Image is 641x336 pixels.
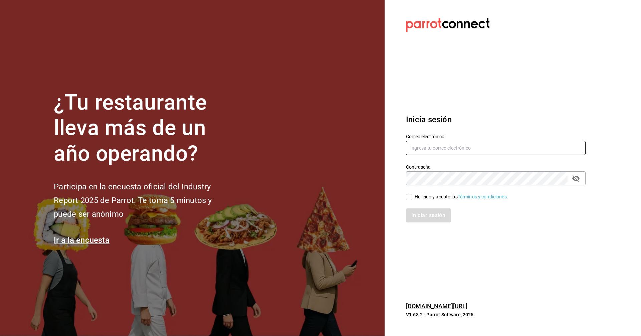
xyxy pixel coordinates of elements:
[406,141,586,155] input: Ingresa tu correo electrónico
[406,303,467,310] a: [DOMAIN_NAME][URL]
[570,173,582,184] button: passwordField
[406,311,586,318] p: V1.68.2 - Parrot Software, 2025.
[458,194,508,199] a: Términos y condiciones.
[406,134,586,139] label: Correo electrónico
[54,90,234,167] h1: ¿Tu restaurante lleva más de un año operando?
[54,235,110,245] a: Ir a la encuesta
[54,180,234,221] h2: Participa en la encuesta oficial del Industry Report 2025 de Parrot. Te toma 5 minutos y puede se...
[406,114,586,126] h3: Inicia sesión
[406,164,586,169] label: Contraseña
[415,193,508,200] div: He leído y acepto los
